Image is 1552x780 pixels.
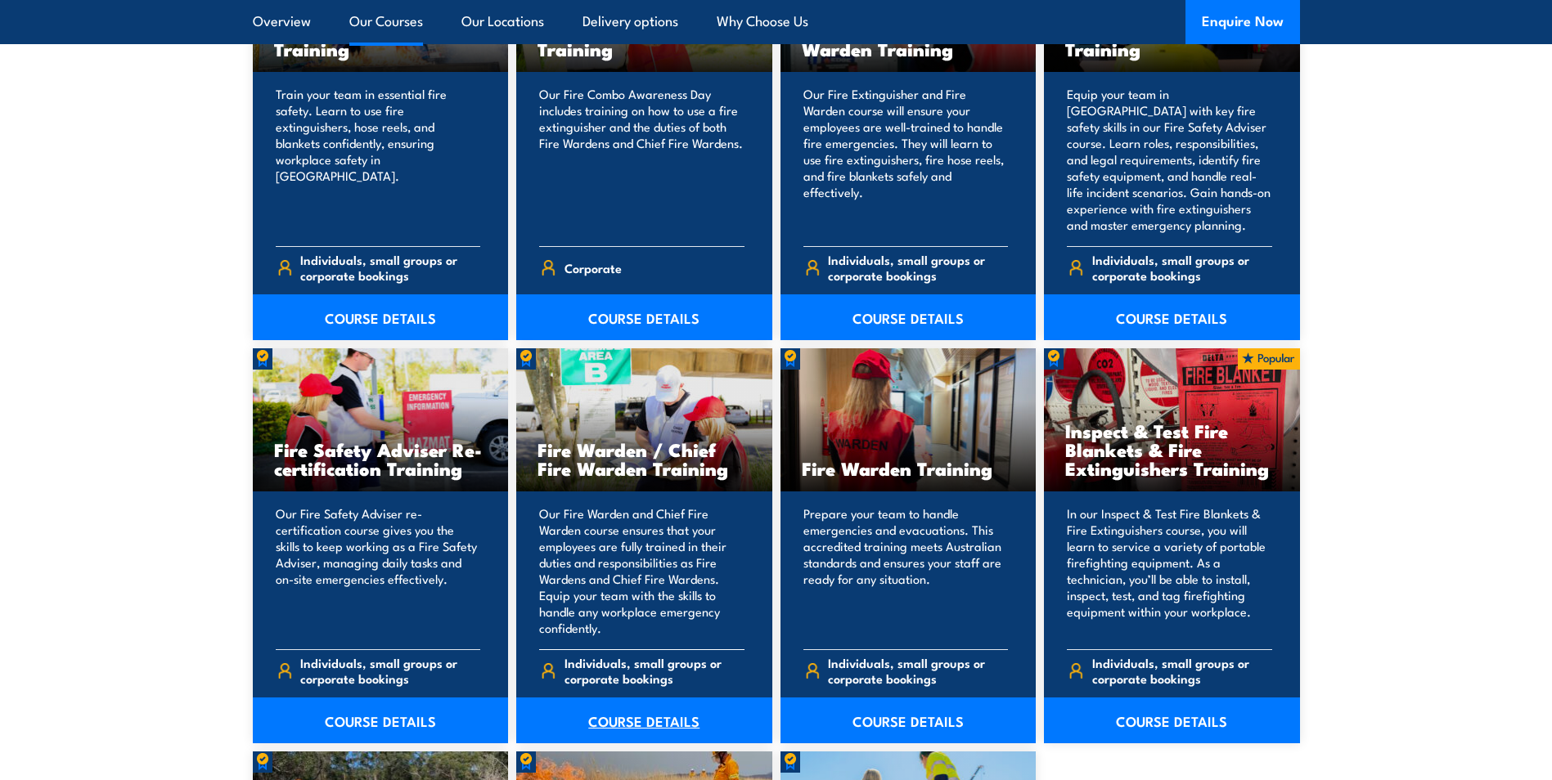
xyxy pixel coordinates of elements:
[300,655,480,686] span: Individuals, small groups or corporate bookings
[1067,505,1272,636] p: In our Inspect & Test Fire Blankets & Fire Extinguishers course, you will learn to service a vari...
[780,294,1037,340] a: COURSE DETAILS
[539,86,745,233] p: Our Fire Combo Awareness Day includes training on how to use a fire extinguisher and the duties o...
[274,440,488,477] h3: Fire Safety Adviser Re-certification Training
[538,440,751,477] h3: Fire Warden / Chief Fire Warden Training
[803,505,1009,636] p: Prepare your team to handle emergencies and evacuations. This accredited training meets Australia...
[1067,86,1272,233] p: Equip your team in [GEOGRAPHIC_DATA] with key fire safety skills in our Fire Safety Adviser cours...
[828,655,1008,686] span: Individuals, small groups or corporate bookings
[274,20,488,58] h3: Fire Extinguisher Training
[539,505,745,636] p: Our Fire Warden and Chief Fire Warden course ensures that your employees are fully trained in the...
[253,294,509,340] a: COURSE DETAILS
[802,459,1015,477] h3: Fire Warden Training
[1065,421,1279,477] h3: Inspect & Test Fire Blankets & Fire Extinguishers Training
[516,294,772,340] a: COURSE DETAILS
[565,255,622,280] span: Corporate
[1092,252,1272,283] span: Individuals, small groups or corporate bookings
[276,505,481,636] p: Our Fire Safety Adviser re-certification course gives you the skills to keep working as a Fire Sa...
[780,697,1037,743] a: COURSE DETAILS
[565,655,745,686] span: Individuals, small groups or corporate bookings
[803,86,1009,233] p: Our Fire Extinguisher and Fire Warden course will ensure your employees are well-trained to handl...
[1065,20,1279,58] h3: Fire Safety Adviser Training
[1044,697,1300,743] a: COURSE DETAILS
[1044,294,1300,340] a: COURSE DETAILS
[516,697,772,743] a: COURSE DETAILS
[276,86,481,233] p: Train your team in essential fire safety. Learn to use fire extinguishers, hose reels, and blanke...
[300,252,480,283] span: Individuals, small groups or corporate bookings
[828,252,1008,283] span: Individuals, small groups or corporate bookings
[802,20,1015,58] h3: Fire Extinguisher / Fire Warden Training
[253,697,509,743] a: COURSE DETAILS
[1092,655,1272,686] span: Individuals, small groups or corporate bookings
